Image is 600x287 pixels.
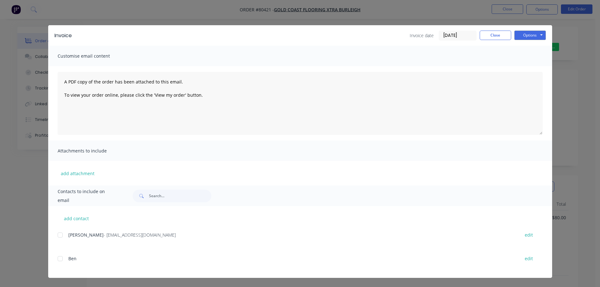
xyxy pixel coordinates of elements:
[514,31,546,40] button: Options
[410,32,434,39] span: Invoice date
[58,146,127,155] span: Attachments to include
[58,72,543,135] textarea: A PDF copy of the order has been attached to this email. To view your order online, please click ...
[54,32,72,39] div: Invoice
[68,232,104,238] span: [PERSON_NAME]
[58,214,95,223] button: add contact
[149,190,211,202] input: Search...
[521,254,537,263] button: edit
[104,232,176,238] span: - [EMAIL_ADDRESS][DOMAIN_NAME]
[58,52,127,60] span: Customise email content
[68,255,77,261] span: Ben
[521,231,537,239] button: edit
[480,31,511,40] button: Close
[58,187,117,205] span: Contacts to include on email
[58,169,98,178] button: add attachment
